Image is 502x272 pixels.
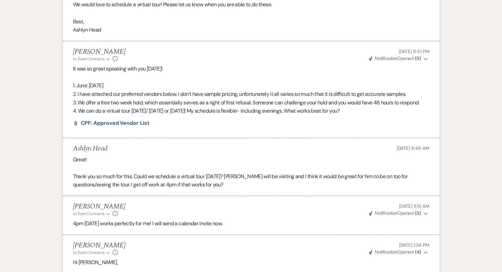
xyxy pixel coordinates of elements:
[73,65,429,73] p: It was so great speaking with you [DATE]!
[73,211,105,216] span: to: Event Contacts
[73,145,108,153] h5: Ashlyn Head
[73,219,429,228] p: 4pm [DATE] works perfectly for me! I will send a calendar invite now.
[399,242,429,248] span: [DATE] 1:34 PM
[399,203,429,209] span: [DATE] 11:13 AM
[73,203,125,211] h5: [PERSON_NAME]
[369,249,421,255] span: Opened
[375,55,397,61] span: Notification
[375,210,397,216] span: Notification
[73,90,429,98] p: 2. I have attached our preferred vendors below. I don’t have sample pricing, unfortunately it all...
[73,0,429,9] p: We would love to schedule a virtual tour! Please let us know when you are able to do these.
[415,249,421,255] strong: ( 4 )
[73,98,429,107] p: 3. We offer a free two week hold, which essentially serves as a right of first refusal. Someone c...
[73,211,111,217] button: to: Event Contacts
[73,155,429,164] p: Great!
[368,249,429,256] button: NotificationOpened (4)
[73,81,429,90] p: 1. June: [DATE]
[369,55,421,61] span: Opened
[73,172,429,189] p: Thank you so much for this. Could we schedule a virtual tour [DATE]? [PERSON_NAME] will be visiti...
[81,120,150,126] span: CPF: Approved Vendor List
[73,250,111,256] button: to: Event Contacts
[375,249,397,255] span: Notification
[369,210,421,216] span: Opened
[73,48,125,56] h5: [PERSON_NAME]
[73,26,429,34] p: Ashlyn Head
[398,48,429,54] span: [DATE] 8:51 PM
[81,121,150,126] a: CPF: Approved Vendor List
[73,258,429,267] p: Hi [PERSON_NAME],
[73,241,125,250] h5: [PERSON_NAME]
[415,210,421,216] strong: ( 5 )
[396,145,429,151] span: [DATE] 8:48 AM
[73,107,429,115] p: 4. We can do a virtual tour [DATE]/ [DATE] or [DATE]! My schedule is flexible- including evenings...
[368,210,429,217] button: NotificationOpened (5)
[73,56,111,62] button: to: Event Contacts
[73,17,429,26] p: Best,
[73,250,105,255] span: to: Event Contacts
[73,56,105,62] span: to: Event Contacts
[415,55,421,61] strong: ( 5 )
[368,55,429,62] button: NotificationOpened (5)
